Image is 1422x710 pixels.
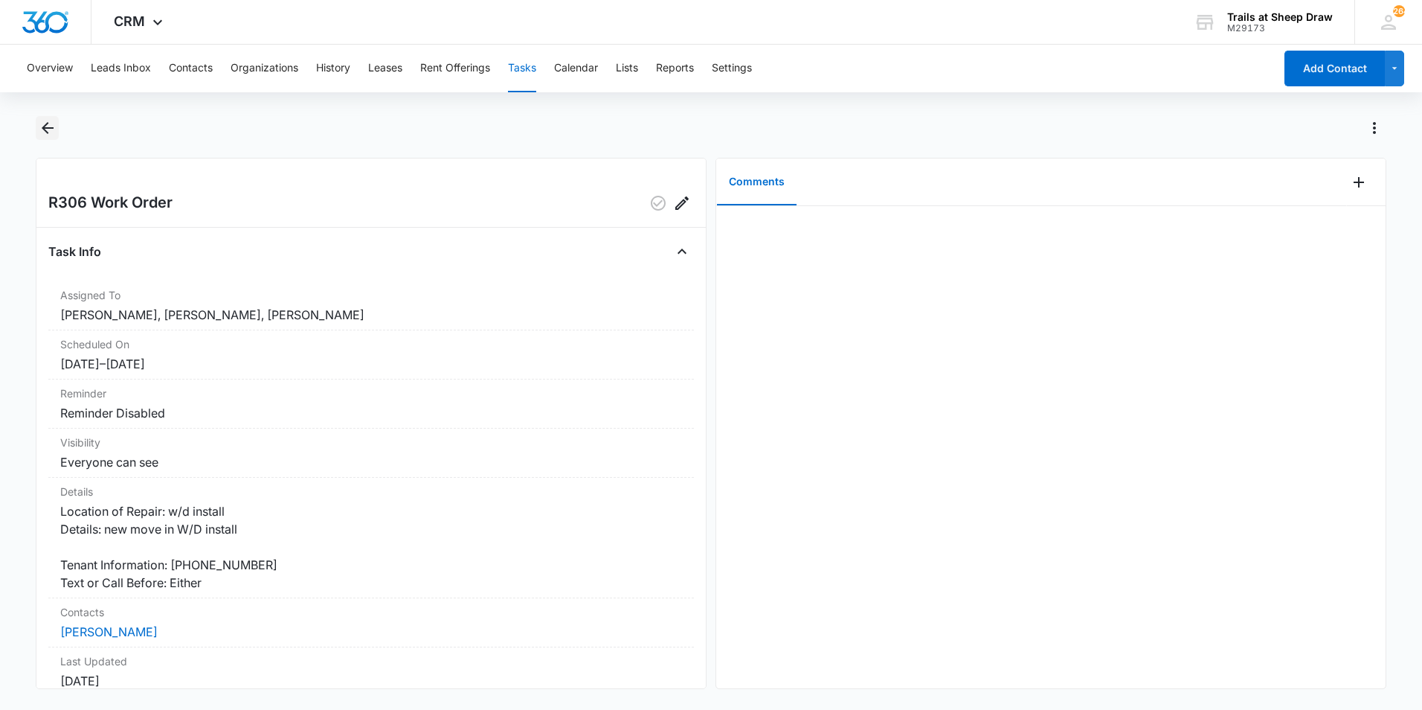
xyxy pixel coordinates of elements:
dt: Scheduled On [60,336,682,352]
button: Back [36,116,59,140]
div: Last Updated[DATE] [48,647,694,697]
button: Close [670,240,694,263]
button: Overview [27,45,73,92]
button: Organizations [231,45,298,92]
button: Settings [712,45,752,92]
dt: Last Updated [60,653,682,669]
div: account name [1227,11,1333,23]
button: Rent Offerings [420,45,490,92]
h4: Task Info [48,243,101,260]
button: Tasks [508,45,536,92]
button: Calendar [554,45,598,92]
dd: Location of Repair: w/d install Details: new move in W/D install Tenant Information: [PHONE_NUMBE... [60,502,682,592]
div: account id [1227,23,1333,33]
div: VisibilityEveryone can see [48,429,694,478]
dt: Assigned To [60,287,682,303]
dt: Visibility [60,435,682,450]
div: ReminderReminder Disabled [48,380,694,429]
button: Add Contact [1284,51,1385,86]
div: Assigned To[PERSON_NAME], [PERSON_NAME], [PERSON_NAME] [48,281,694,330]
dt: Reminder [60,386,682,401]
button: Edit [670,191,694,215]
dd: Reminder Disabled [60,404,682,422]
button: Actions [1363,116,1386,140]
button: Reports [656,45,694,92]
button: Add Comment [1347,170,1371,194]
button: Leads Inbox [91,45,151,92]
span: CRM [114,13,145,29]
button: Lists [616,45,638,92]
dd: Everyone can see [60,453,682,471]
div: Contacts[PERSON_NAME] [48,598,694,647]
div: Scheduled On[DATE]–[DATE] [48,330,694,380]
button: Leases [368,45,402,92]
dd: [DATE] – [DATE] [60,355,682,373]
dd: [PERSON_NAME], [PERSON_NAME], [PERSON_NAME] [60,306,682,324]
button: Comments [717,159,797,205]
dd: [DATE] [60,672,682,690]
a: [PERSON_NAME] [60,624,158,639]
div: DetailsLocation of Repair: w/d install Details: new move in W/D install Tenant Information: [PHON... [48,478,694,598]
button: History [316,45,350,92]
dt: Details [60,484,682,499]
dt: Contacts [60,604,682,620]
button: Contacts [169,45,213,92]
div: notifications count [1393,5,1405,17]
h2: R306 Work Order [48,191,173,215]
span: 264 [1393,5,1405,17]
